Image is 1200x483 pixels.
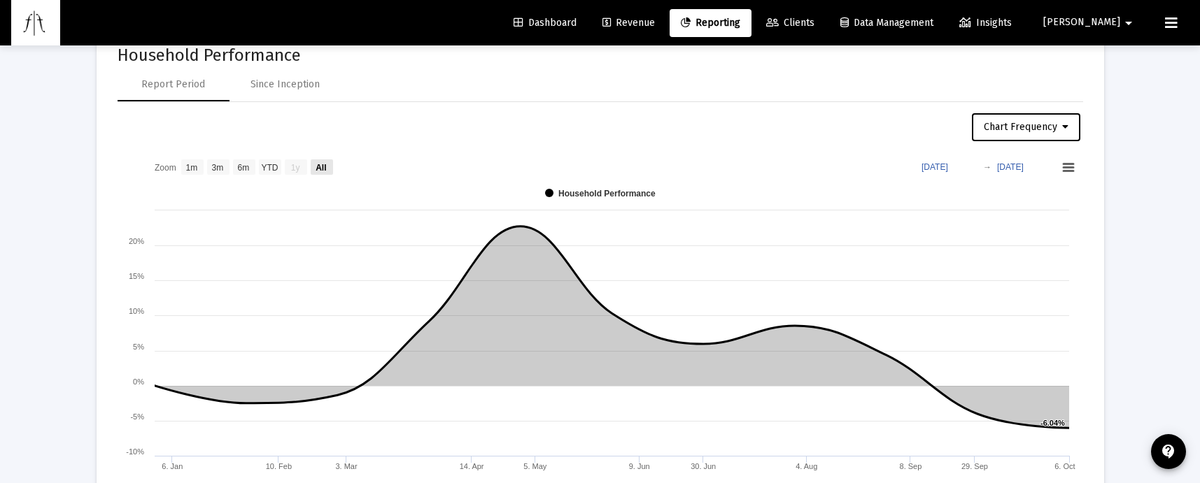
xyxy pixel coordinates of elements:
text: Zoom [155,163,176,173]
text: 30. Jun [691,462,716,470]
span: Insights [959,17,1012,29]
text: 5. May [523,462,547,470]
text: 0% [133,377,144,386]
text: 6. Jan [162,462,183,470]
text: -6.04% [1040,419,1065,427]
text: [DATE] [997,162,1024,172]
span: Data Management [840,17,933,29]
text: 3. Mar [335,462,358,470]
div: Since Inception [250,78,320,92]
button: Chart Frequency [972,113,1080,141]
text: 1m [185,163,197,173]
button: [PERSON_NAME] [1026,8,1154,36]
img: Dashboard [22,9,50,37]
text: 29. Sep [961,462,987,470]
span: Clients [766,17,814,29]
span: Reporting [681,17,740,29]
text: [DATE] [922,162,948,172]
text: 3m [211,163,223,173]
span: Revenue [602,17,655,29]
a: Reporting [670,9,751,37]
text: YTD [261,163,278,173]
text: 9. Jun [628,462,649,470]
a: Clients [755,9,826,37]
mat-icon: arrow_drop_down [1120,9,1137,37]
text: 6. Oct [1054,462,1075,470]
a: Revenue [591,9,666,37]
mat-icon: contact_support [1160,443,1177,460]
span: Dashboard [514,17,577,29]
text: -5% [130,412,144,421]
text: 8. Sep [899,462,922,470]
text: 15% [128,272,143,280]
text: All [316,163,326,173]
text: 6m [237,163,249,173]
text: -10% [126,447,144,456]
mat-card-title: Household Performance [118,48,1083,62]
text: 10% [128,307,143,315]
text: Household Performance [558,189,656,199]
div: Report Period [141,78,205,92]
span: Chart Frequency [984,121,1068,133]
text: 4. Aug [796,462,817,470]
text: 5% [133,343,144,351]
text: 20% [128,237,143,245]
text: 10. Feb [265,462,291,470]
text: 1y [290,163,299,173]
a: Dashboard [502,9,588,37]
a: Data Management [829,9,945,37]
span: [PERSON_NAME] [1043,17,1120,29]
text: 14. Apr [459,462,483,470]
text: → [983,162,991,172]
a: Insights [948,9,1023,37]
